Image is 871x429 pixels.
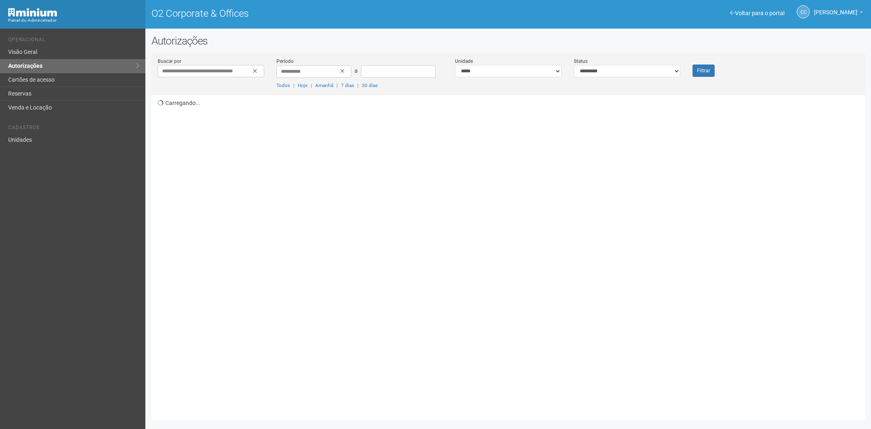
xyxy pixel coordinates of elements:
[8,17,139,24] div: Painel do Administrador
[693,65,715,77] button: Filtrar
[293,83,294,88] span: |
[574,58,588,65] label: Status
[276,83,290,88] a: Todos
[814,10,863,17] a: [PERSON_NAME]
[276,58,294,65] label: Período
[8,37,139,45] li: Operacional
[730,10,784,16] a: Voltar para o portal
[336,83,338,88] span: |
[8,8,57,17] img: Minium
[151,8,502,19] h1: O2 Corporate & Offices
[455,58,473,65] label: Unidade
[158,95,865,414] div: Carregando...
[341,83,354,88] a: 7 dias
[151,35,865,47] h2: Autorizações
[315,83,333,88] a: Amanhã
[158,58,181,65] label: Buscar por
[362,83,378,88] a: 30 dias
[357,83,359,88] span: |
[8,125,139,133] li: Cadastros
[797,5,810,18] a: CC
[814,1,858,16] span: Camila Catarina Lima
[311,83,312,88] span: |
[298,83,307,88] a: Hoje
[354,67,358,74] span: a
